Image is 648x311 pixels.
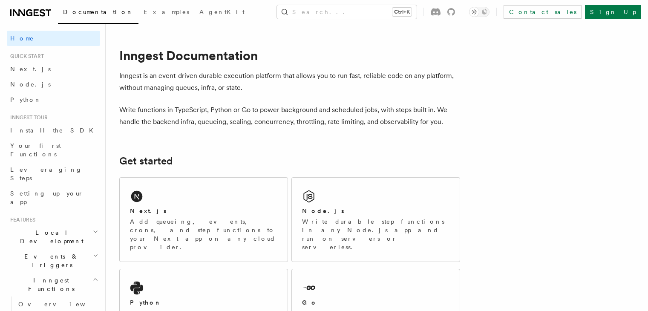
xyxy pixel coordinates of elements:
a: Node.js [7,77,100,92]
span: Your first Functions [10,142,61,158]
span: Documentation [63,9,133,15]
a: Documentation [58,3,138,24]
p: Write functions in TypeScript, Python or Go to power background and scheduled jobs, with steps bu... [119,104,460,128]
span: Overview [18,301,106,308]
span: Python [10,96,41,103]
h2: Go [302,298,317,307]
span: Features [7,216,35,223]
span: Inngest tour [7,114,48,121]
a: Install the SDK [7,123,100,138]
a: Leveraging Steps [7,162,100,186]
button: Events & Triggers [7,249,100,273]
span: Home [10,34,34,43]
p: Inngest is an event-driven durable execution platform that allows you to run fast, reliable code ... [119,70,460,94]
span: Inngest Functions [7,276,92,293]
span: Install the SDK [10,127,98,134]
a: Python [7,92,100,107]
span: Setting up your app [10,190,84,205]
span: Examples [144,9,189,15]
a: Setting up your app [7,186,100,210]
span: Events & Triggers [7,252,93,269]
a: Contact sales [504,5,582,19]
h1: Inngest Documentation [119,48,460,63]
a: Home [7,31,100,46]
span: Leveraging Steps [10,166,82,181]
button: Search...Ctrl+K [277,5,417,19]
button: Local Development [7,225,100,249]
a: Node.jsWrite durable step functions in any Node.js app and run on servers or serverless. [291,177,460,262]
span: Node.js [10,81,51,88]
button: Inngest Functions [7,273,100,297]
kbd: Ctrl+K [392,8,412,16]
a: Next.js [7,61,100,77]
span: AgentKit [199,9,245,15]
button: Toggle dark mode [469,7,490,17]
a: Examples [138,3,194,23]
span: Quick start [7,53,44,60]
h2: Python [130,298,161,307]
a: Get started [119,155,173,167]
p: Add queueing, events, crons, and step functions to your Next app on any cloud provider. [130,217,277,251]
a: AgentKit [194,3,250,23]
h2: Node.js [302,207,344,215]
h2: Next.js [130,207,167,215]
a: Sign Up [585,5,641,19]
span: Local Development [7,228,93,245]
span: Next.js [10,66,51,72]
a: Next.jsAdd queueing, events, crons, and step functions to your Next app on any cloud provider. [119,177,288,262]
a: Your first Functions [7,138,100,162]
p: Write durable step functions in any Node.js app and run on servers or serverless. [302,217,449,251]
